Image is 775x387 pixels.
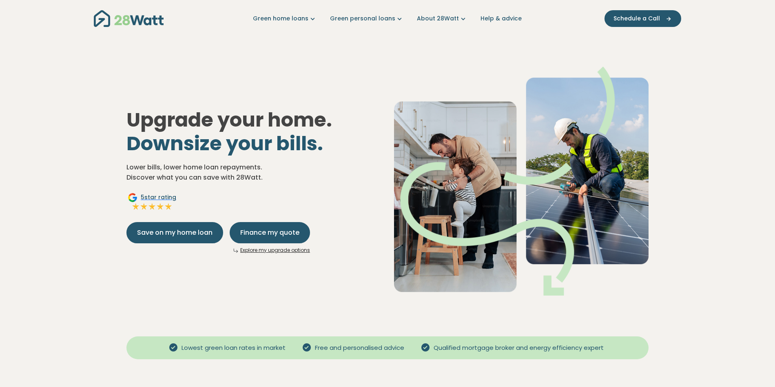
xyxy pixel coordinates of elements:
[394,67,649,296] img: Dad helping toddler
[430,343,607,353] span: Qualified mortgage broker and energy efficiency expert
[230,222,310,243] button: Finance my quote
[480,14,522,23] a: Help & advice
[94,8,681,29] nav: Main navigation
[126,108,381,155] h1: Upgrade your home.
[126,222,223,243] button: Save on my home loan
[613,14,660,23] span: Schedule a Call
[240,247,310,254] a: Explore my upgrade options
[126,130,323,157] span: Downsize your bills.
[253,14,317,23] a: Green home loans
[148,202,156,211] img: Full star
[141,193,176,202] span: 5 star rating
[140,202,148,211] img: Full star
[94,10,164,27] img: 28Watt
[164,202,173,211] img: Full star
[128,193,137,202] img: Google
[240,228,299,238] span: Finance my quote
[312,343,407,353] span: Free and personalised advice
[126,162,381,183] p: Lower bills, lower home loan repayments. Discover what you can save with 28Watt.
[132,202,140,211] img: Full star
[417,14,467,23] a: About 28Watt
[126,193,177,212] a: Google5star ratingFull starFull starFull starFull starFull star
[330,14,404,23] a: Green personal loans
[178,343,289,353] span: Lowest green loan rates in market
[137,228,213,238] span: Save on my home loan
[156,202,164,211] img: Full star
[604,10,681,27] button: Schedule a Call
